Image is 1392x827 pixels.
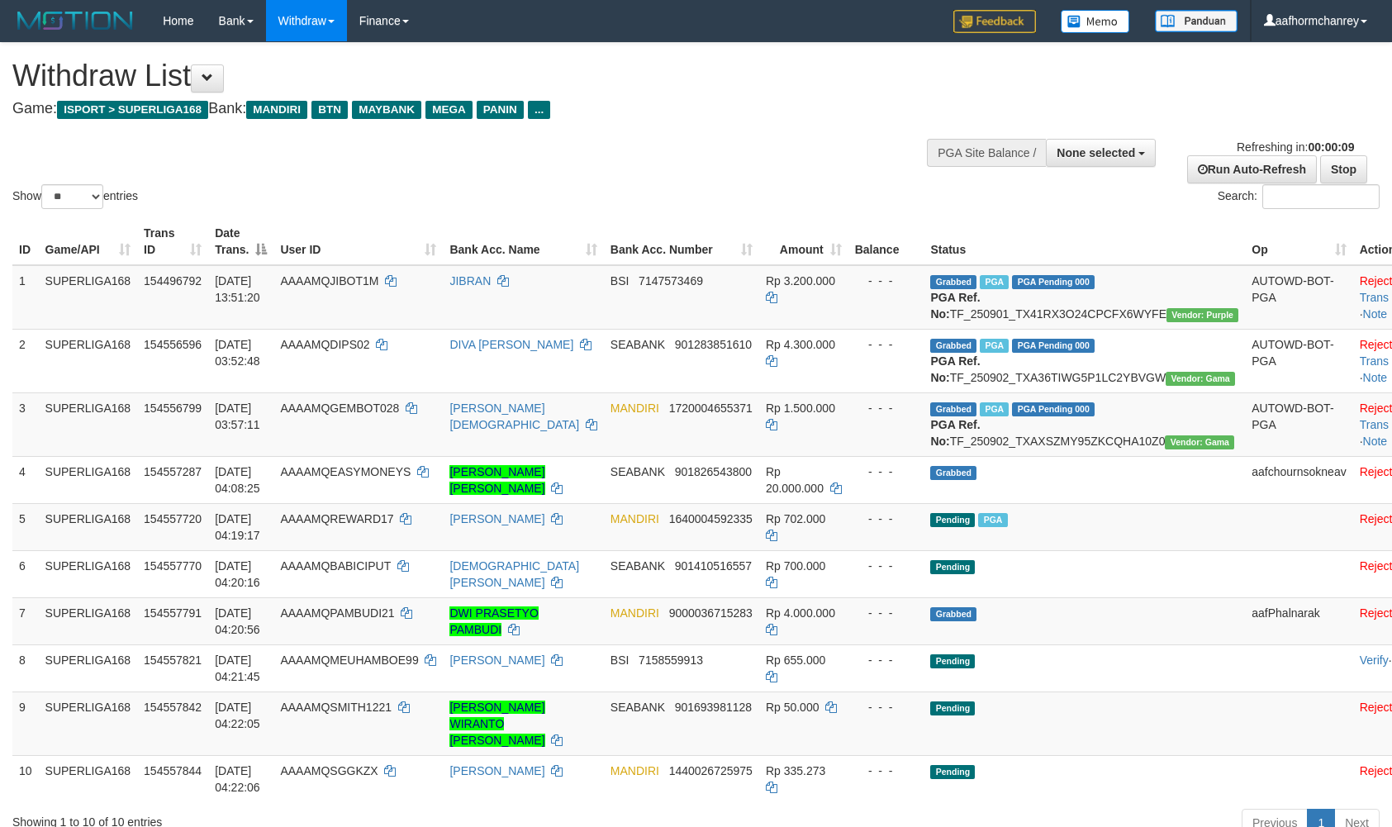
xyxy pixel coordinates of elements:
[39,329,138,392] td: SUPERLIGA168
[215,338,260,368] span: [DATE] 03:52:48
[39,392,138,456] td: SUPERLIGA168
[766,274,835,288] span: Rp 3.200.000
[855,763,918,779] div: - - -
[12,692,39,755] td: 9
[280,701,392,714] span: AAAAMQSMITH1221
[449,274,491,288] a: JIBRAN
[280,654,418,667] span: AAAAMQMEUHAMBOE99
[12,597,39,644] td: 7
[639,274,703,288] span: Copy 7147573469 to clipboard
[855,400,918,416] div: - - -
[39,644,138,692] td: SUPERLIGA168
[924,329,1245,392] td: TF_250902_TXA36TIWG5P1LC2YBVGW
[855,273,918,289] div: - - -
[449,512,544,525] a: [PERSON_NAME]
[855,511,918,527] div: - - -
[443,218,603,265] th: Bank Acc. Name: activate to sort column ascending
[604,218,759,265] th: Bank Acc. Number: activate to sort column ascending
[280,338,369,351] span: AAAAMQDIPS02
[144,465,202,478] span: 154557287
[759,218,848,265] th: Amount: activate to sort column ascending
[766,338,835,351] span: Rp 4.300.000
[675,338,752,351] span: Copy 901283851610 to clipboard
[669,606,753,620] span: Copy 9000036715283 to clipboard
[12,218,39,265] th: ID
[675,701,752,714] span: Copy 901693981128 to clipboard
[1012,402,1095,416] span: PGA Pending
[610,559,665,573] span: SEABANK
[1245,456,1352,503] td: aafchournsokneav
[144,606,202,620] span: 154557791
[215,559,260,589] span: [DATE] 04:20:16
[1166,308,1238,322] span: Vendor URL: https://trx4.1velocity.biz
[39,550,138,597] td: SUPERLIGA168
[39,265,138,330] td: SUPERLIGA168
[930,402,976,416] span: Grabbed
[639,654,703,667] span: Copy 7158559913 to clipboard
[766,559,825,573] span: Rp 700.000
[425,101,473,119] span: MEGA
[669,512,753,525] span: Copy 1640004592335 to clipboard
[1012,339,1095,353] span: PGA Pending
[1363,435,1388,448] a: Note
[669,764,753,777] span: Copy 1440026725975 to clipboard
[924,392,1245,456] td: TF_250902_TXAXSZMY95ZKCQHA10Z0
[855,652,918,668] div: - - -
[1012,275,1095,289] span: PGA Pending
[280,465,411,478] span: AAAAMQEASYMONEYS
[144,701,202,714] span: 154557842
[39,755,138,802] td: SUPERLIGA168
[953,10,1036,33] img: Feedback.jpg
[528,101,550,119] span: ...
[144,402,202,415] span: 154556799
[215,274,260,304] span: [DATE] 13:51:20
[1360,654,1389,667] a: Verify
[449,654,544,667] a: [PERSON_NAME]
[1237,140,1354,154] span: Refreshing in:
[930,339,976,353] span: Grabbed
[669,402,753,415] span: Copy 1720004655371 to clipboard
[137,218,208,265] th: Trans ID: activate to sort column ascending
[1245,218,1352,265] th: Op: activate to sort column ascending
[1245,265,1352,330] td: AUTOWD-BOT-PGA
[39,692,138,755] td: SUPERLIGA168
[1166,372,1235,386] span: Vendor URL: https://trx31.1velocity.biz
[12,101,911,117] h4: Game: Bank:
[610,465,665,478] span: SEABANK
[208,218,273,265] th: Date Trans.: activate to sort column descending
[215,701,260,730] span: [DATE] 04:22:05
[280,274,378,288] span: AAAAMQJIBOT1M
[855,336,918,353] div: - - -
[930,291,980,321] b: PGA Ref. No:
[449,559,579,589] a: [DEMOGRAPHIC_DATA][PERSON_NAME]
[144,512,202,525] span: 154557720
[930,607,976,621] span: Grabbed
[930,654,975,668] span: Pending
[1245,597,1352,644] td: aafPhalnarak
[924,218,1245,265] th: Status
[610,606,659,620] span: MANDIRI
[766,512,825,525] span: Rp 702.000
[610,512,659,525] span: MANDIRI
[610,701,665,714] span: SEABANK
[924,265,1245,330] td: TF_250901_TX41RX3O24CPCFX6WYFE
[1061,10,1130,33] img: Button%20Memo.svg
[144,338,202,351] span: 154556596
[930,275,976,289] span: Grabbed
[39,218,138,265] th: Game/API: activate to sort column ascending
[449,402,579,431] a: [PERSON_NAME][DEMOGRAPHIC_DATA]
[57,101,208,119] span: ISPORT > SUPERLIGA168
[311,101,348,119] span: BTN
[449,701,544,747] a: [PERSON_NAME] WIRANTO [PERSON_NAME]
[1187,155,1317,183] a: Run Auto-Refresh
[352,101,421,119] span: MAYBANK
[766,465,824,495] span: Rp 20.000.000
[766,402,835,415] span: Rp 1.500.000
[610,764,659,777] span: MANDIRI
[610,654,629,667] span: BSI
[12,59,911,93] h1: Withdraw List
[144,559,202,573] span: 154557770
[12,755,39,802] td: 10
[930,466,976,480] span: Grabbed
[855,605,918,621] div: - - -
